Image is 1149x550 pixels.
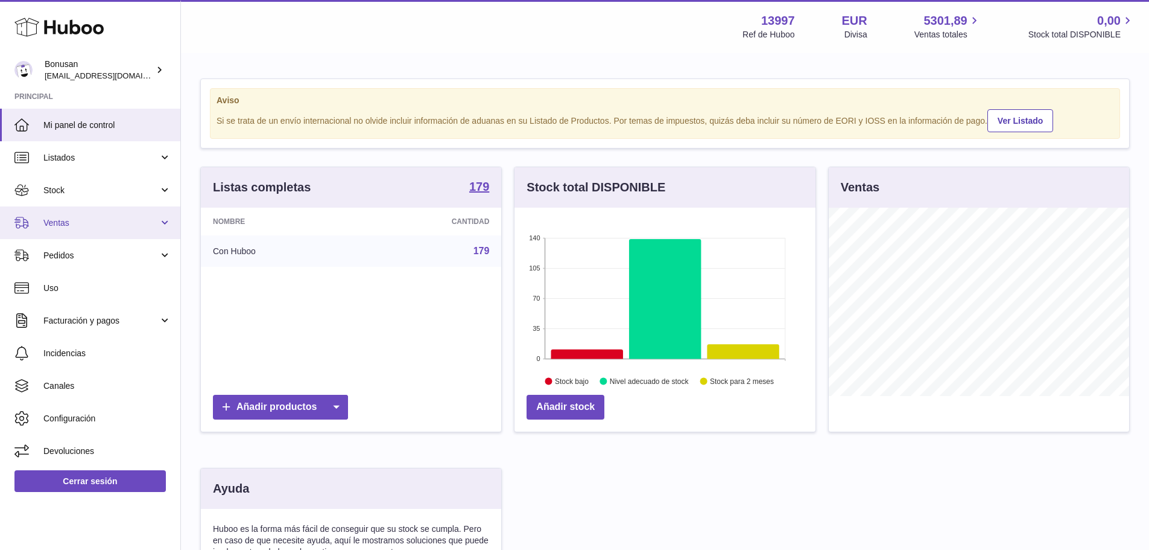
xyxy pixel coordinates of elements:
a: Ver Listado [987,109,1053,132]
a: Añadir stock [527,395,604,420]
text: Stock bajo [555,377,589,386]
span: 0,00 [1097,13,1121,29]
strong: Aviso [217,95,1113,106]
a: 179 [473,246,490,256]
strong: 179 [469,181,489,193]
text: Nivel adecuado de stock [610,377,689,386]
span: Stock [43,185,159,196]
span: 5301,89 [923,13,967,29]
span: Devoluciones [43,446,171,457]
text: 35 [533,325,540,332]
text: 140 [529,234,540,241]
div: Si se trata de un envío internacional no olvide incluir información de aduanas en su Listado de P... [217,107,1113,132]
span: Canales [43,380,171,392]
text: 0 [537,355,540,362]
td: Con Huboo [201,235,357,267]
text: 70 [533,295,540,302]
div: Ref de Huboo [742,29,794,40]
div: Divisa [844,29,867,40]
h3: Stock total DISPONIBLE [527,179,665,196]
span: Stock total DISPONIBLE [1028,29,1135,40]
strong: EUR [842,13,867,29]
h3: Ayuda [213,481,249,497]
span: Ventas totales [914,29,981,40]
a: 5301,89 Ventas totales [914,13,981,40]
a: 0,00 Stock total DISPONIBLE [1028,13,1135,40]
div: Bonusan [45,59,153,82]
span: Ventas [43,217,159,229]
a: Añadir productos [213,395,348,420]
th: Cantidad [357,208,502,235]
img: info@bonusan.es [14,61,33,79]
th: Nombre [201,208,357,235]
text: Stock para 2 meses [710,377,774,386]
span: Uso [43,283,171,294]
strong: 13997 [761,13,795,29]
a: Cerrar sesión [14,470,166,492]
span: Pedidos [43,250,159,261]
span: Mi panel de control [43,120,171,131]
span: [EMAIL_ADDRESS][DOMAIN_NAME] [45,71,177,80]
text: 105 [529,264,540,272]
h3: Listas completas [213,179,311,196]
span: Configuración [43,413,171,424]
span: Listados [43,152,159,164]
h3: Ventas [841,179,879,196]
a: 179 [469,181,489,195]
span: Facturación y pagos [43,315,159,327]
span: Incidencias [43,348,171,359]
